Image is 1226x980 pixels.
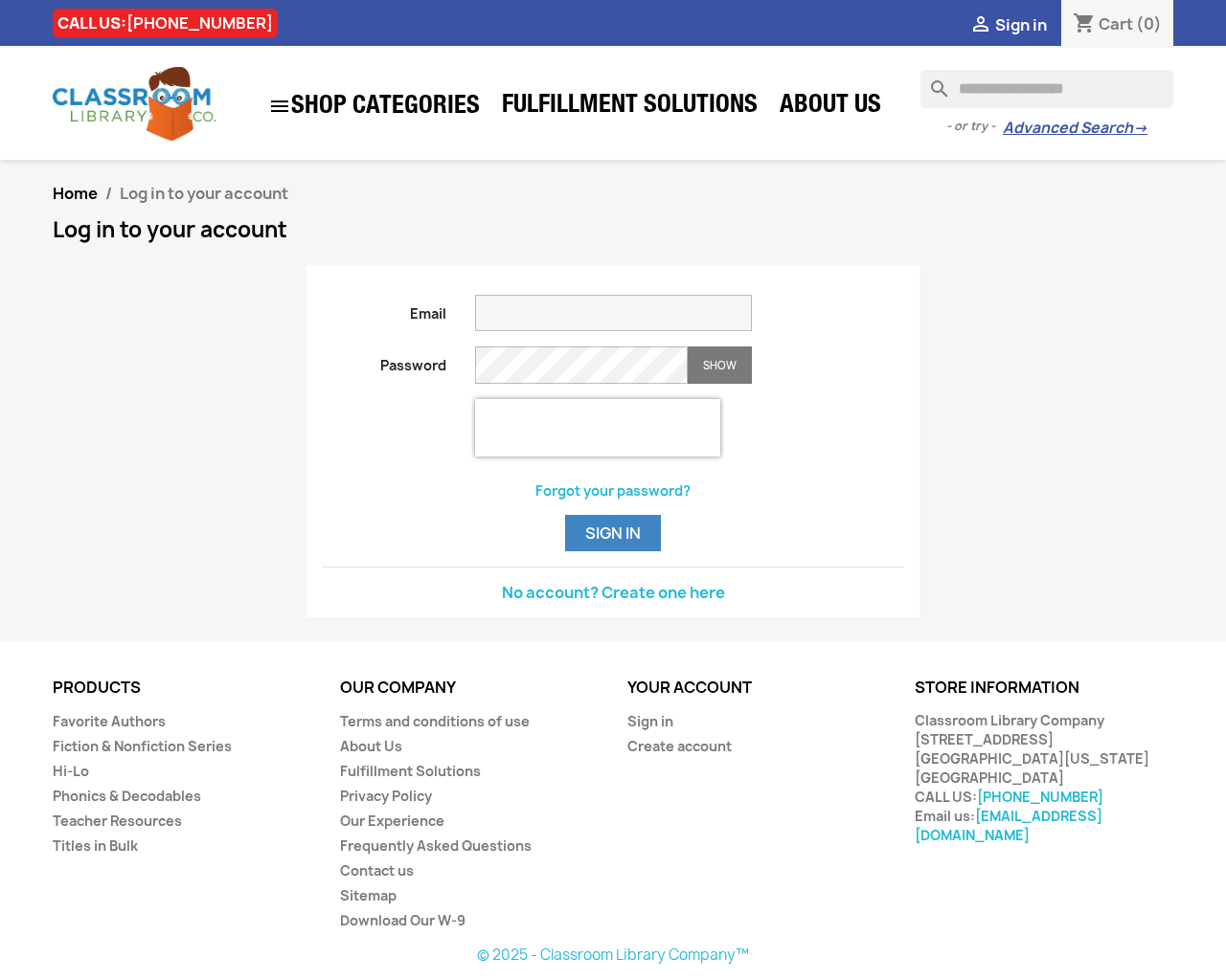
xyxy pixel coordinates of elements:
a: [EMAIL_ADDRESS][DOMAIN_NAME] [915,807,1102,844]
a: Forgot your password? [535,481,691,500]
span: Cart [1099,13,1133,34]
a: Teacher Resources [53,812,182,830]
span: (0) [1136,13,1162,34]
a: Advanced Search→ [1003,119,1147,138]
a: © 2025 - Classroom Library Company™ [477,945,749,965]
label: Email [307,295,461,323]
a: Our Experience [340,812,444,830]
a: [PHONE_NUMBER] [977,788,1103,806]
button: Sign in [565,515,661,551]
a: [PHONE_NUMBER] [126,12,273,33]
div: CALL US: [53,9,278,37]
a: Terms and conditions of use [340,712,530,730]
iframe: reCAPTCHA [475,399,720,457]
a: About Us [340,737,402,755]
a: Phonics & Decodables [53,787,201,805]
span: Sign in [995,14,1047,35]
i:  [969,14,992,37]
a: Fulfillment Solutions [340,762,481,780]
a: Fulfillment Solutions [492,88,767,126]
a: Create account [627,737,732,755]
label: Password [307,346,461,375]
a: Download Our W-9 [340,911,465,929]
i:  [268,95,291,118]
a: No account? Create one here [502,582,725,603]
p: Store information [915,679,1173,697]
a: Your account [627,677,752,698]
img: Classroom Library Company [53,67,216,141]
a: Frequently Asked Questions [340,836,532,855]
a: Favorite Authors [53,712,166,730]
i: shopping_cart [1073,13,1096,36]
a: Hi-Lo [53,762,89,780]
span: - or try - [946,117,1003,136]
h1: Log in to your account [53,218,1173,241]
a: Titles in Bulk [53,836,138,855]
a: Contact us [340,861,414,880]
a: About Us [770,88,891,126]
a: SHOP CATEGORIES [259,85,489,127]
a: Sitemap [340,886,397,904]
a: Fiction & Nonfiction Series [53,737,232,755]
a: Sign in [627,712,673,730]
i: search [920,70,943,93]
input: Password input [475,346,688,384]
a: Home [53,183,98,204]
a: Privacy Policy [340,787,432,805]
input: Search [920,70,1173,108]
p: Our company [340,679,599,697]
div: Classroom Library Company [STREET_ADDRESS] [GEOGRAPHIC_DATA][US_STATE] [GEOGRAPHIC_DATA] CALL US:... [915,711,1173,845]
p: Products [53,679,311,697]
span: → [1133,119,1147,138]
a:  Sign in [969,14,1047,35]
button: Show [688,346,752,384]
span: Log in to your account [120,183,288,204]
